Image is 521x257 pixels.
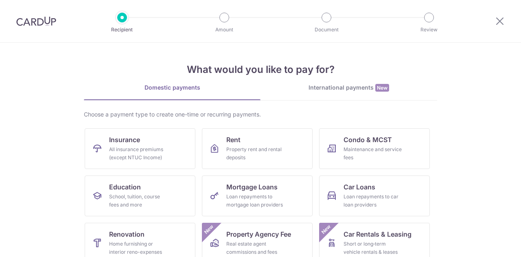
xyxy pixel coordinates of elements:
[226,145,285,162] div: Property rent and rental deposits
[260,83,437,92] div: International payments
[202,128,313,169] a: RentProperty rent and rental deposits
[226,135,241,145] span: Rent
[296,26,357,34] p: Document
[109,135,140,145] span: Insurance
[92,26,152,34] p: Recipient
[399,26,459,34] p: Review
[344,240,402,256] div: Short or long‑term vehicle rentals & leases
[319,176,430,216] a: Car LoansLoan repayments to car loan providers
[84,62,437,77] h4: What would you like to pay for?
[344,182,375,192] span: Car Loans
[84,110,437,119] div: Choose a payment type to create one-time or recurring payments.
[109,229,144,239] span: Renovation
[226,182,278,192] span: Mortgage Loans
[202,176,313,216] a: Mortgage LoansLoan repayments to mortgage loan providers
[202,223,216,236] span: New
[194,26,254,34] p: Amount
[109,193,168,209] div: School, tuition, course fees and more
[469,233,513,253] iframe: Opens a widget where you can find more information
[109,182,141,192] span: Education
[85,176,195,216] a: EducationSchool, tuition, course fees and more
[344,229,412,239] span: Car Rentals & Leasing
[84,83,260,92] div: Domestic payments
[109,240,168,256] div: Home furnishing or interior reno-expenses
[85,128,195,169] a: InsuranceAll insurance premiums (except NTUC Income)
[226,229,291,239] span: Property Agency Fee
[344,193,402,209] div: Loan repayments to car loan providers
[16,16,56,26] img: CardUp
[344,145,402,162] div: Maintenance and service fees
[109,145,168,162] div: All insurance premiums (except NTUC Income)
[319,128,430,169] a: Condo & MCSTMaintenance and service fees
[320,223,333,236] span: New
[226,240,285,256] div: Real estate agent commissions and fees
[375,84,389,92] span: New
[226,193,285,209] div: Loan repayments to mortgage loan providers
[344,135,392,145] span: Condo & MCST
